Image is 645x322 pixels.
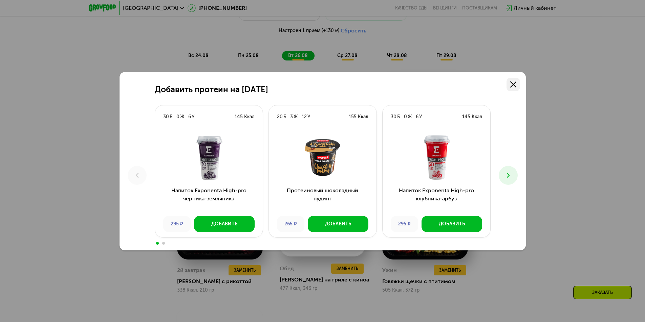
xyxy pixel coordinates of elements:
[439,221,465,227] div: Добавить
[170,114,172,120] div: Б
[192,114,194,120] div: У
[325,221,351,227] div: Добавить
[388,134,485,181] img: Напиток Exponenta High-pro клубника-арбуз
[462,114,482,120] div: 145 Ккал
[235,114,255,120] div: 145 Ккал
[397,114,400,120] div: Б
[176,114,179,120] div: 0
[194,216,255,232] button: Добавить
[290,114,293,120] div: 3
[277,216,304,232] div: 265 ₽
[419,114,422,120] div: У
[416,114,418,120] div: 6
[349,114,368,120] div: 155 Ккал
[163,114,169,120] div: 30
[408,114,412,120] div: Ж
[155,187,263,211] h3: Напиток Exponenta High-pro черника-земляника
[422,216,482,232] button: Добавить
[277,114,283,120] div: 20
[391,216,418,232] div: 295 ₽
[211,221,237,227] div: Добавить
[269,187,377,211] h3: Протеиновый шоколадный пудинг
[294,114,298,120] div: Ж
[180,114,184,120] div: Ж
[391,114,396,120] div: 30
[155,85,268,94] h2: Добавить протеин на [DATE]
[383,187,490,211] h3: Напиток Exponenta High-pro клубника-арбуз
[283,114,286,120] div: Б
[188,114,191,120] div: 6
[302,114,307,120] div: 12
[274,134,371,181] img: Протеиновый шоколадный пудинг
[308,216,368,232] button: Добавить
[160,134,257,181] img: Напиток Exponenta High-pro черника-земляника
[307,114,310,120] div: У
[163,216,191,232] div: 295 ₽
[404,114,407,120] div: 0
